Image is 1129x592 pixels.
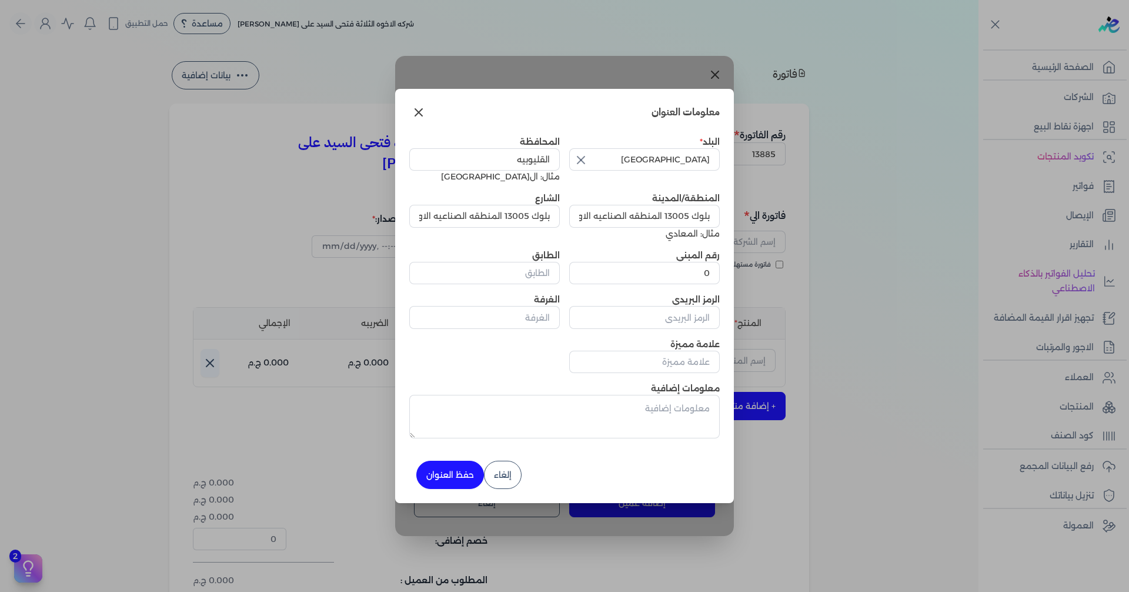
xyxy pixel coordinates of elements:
[569,148,720,171] input: اختر البلد
[409,148,560,171] input: المحافظة
[652,193,720,204] label: المنطقة/المدينة
[534,294,560,305] label: الغرفة
[409,205,560,227] input: الشارع
[569,351,720,373] input: علامة مميزة
[484,461,522,489] button: إلغاء
[569,228,720,240] div: مثال: المعادي
[672,294,720,305] label: الرمز البريدي
[569,306,720,328] input: الرمز البريدي
[409,171,560,183] div: مثال: ال[GEOGRAPHIC_DATA]
[569,205,720,227] input: المنطقة/المدينة
[409,306,560,328] input: الغرفة
[652,104,720,119] h3: معلومات العنوان
[416,461,484,489] button: حفظ العنوان
[651,383,720,394] label: معلومات إضافية
[569,262,720,284] input: رقم المبنى
[670,339,720,350] label: علامة مميزة
[520,137,560,147] label: المحافظة
[700,137,720,147] label: البلد
[409,262,560,284] input: الطابق
[676,250,720,261] label: رقم المبنى
[569,148,720,175] button: اختر البلد
[532,250,560,261] label: الطابق
[535,193,560,204] label: الشارع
